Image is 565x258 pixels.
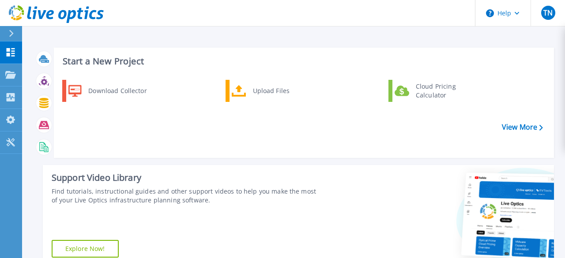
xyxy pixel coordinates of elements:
[62,80,153,102] a: Download Collector
[52,240,119,258] a: Explore Now!
[502,123,543,131] a: View More
[411,82,477,100] div: Cloud Pricing Calculator
[226,80,316,102] a: Upload Files
[543,9,553,16] span: TN
[52,187,317,205] div: Find tutorials, instructional guides and other support videos to help you make the most of your L...
[84,82,151,100] div: Download Collector
[388,80,479,102] a: Cloud Pricing Calculator
[52,172,317,183] div: Support Video Library
[63,56,542,66] h3: Start a New Project
[249,82,314,100] div: Upload Files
